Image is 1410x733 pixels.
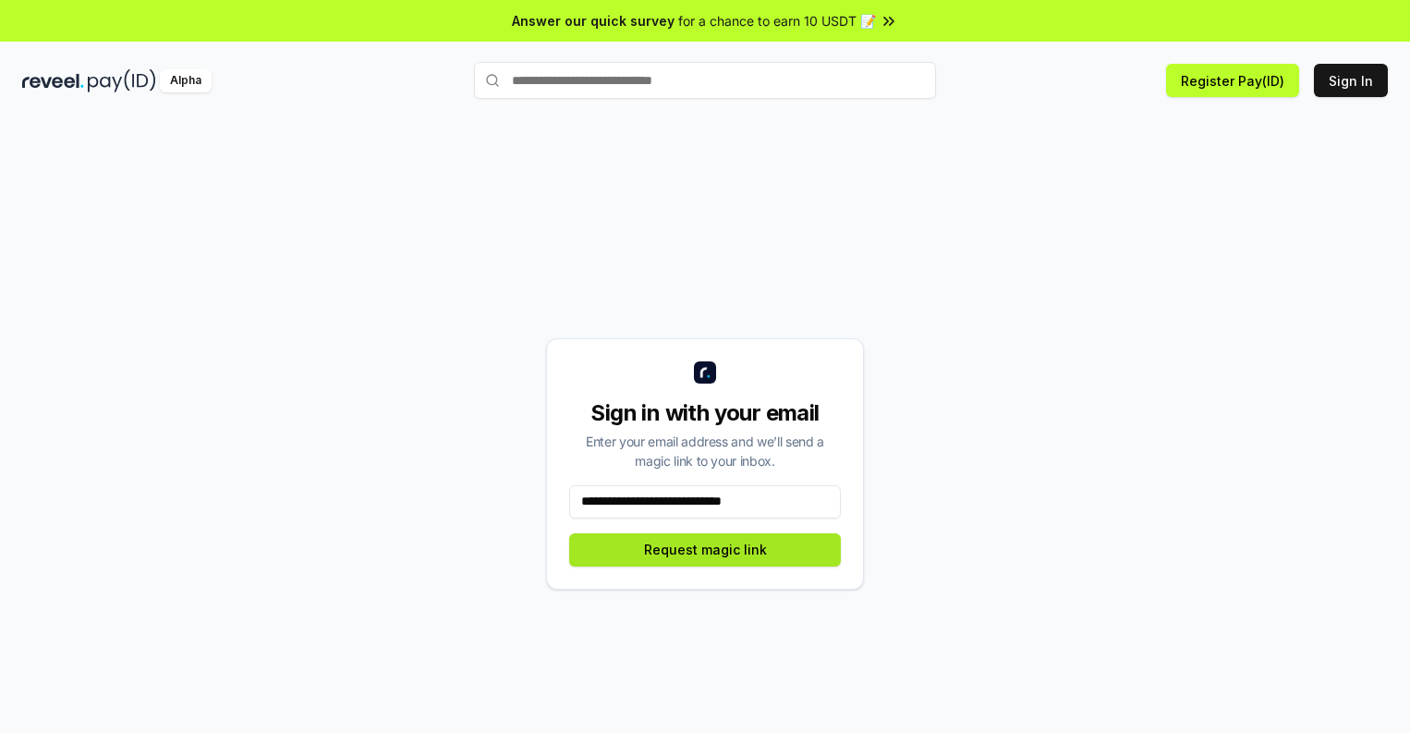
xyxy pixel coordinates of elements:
img: pay_id [88,69,156,92]
img: logo_small [694,361,716,384]
div: Alpha [160,69,212,92]
button: Register Pay(ID) [1166,64,1299,97]
img: reveel_dark [22,69,84,92]
div: Sign in with your email [569,398,841,428]
span: for a chance to earn 10 USDT 📝 [678,11,876,31]
button: Sign In [1314,64,1388,97]
div: Enter your email address and we’ll send a magic link to your inbox. [569,432,841,470]
span: Answer our quick survey [512,11,675,31]
button: Request magic link [569,533,841,567]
